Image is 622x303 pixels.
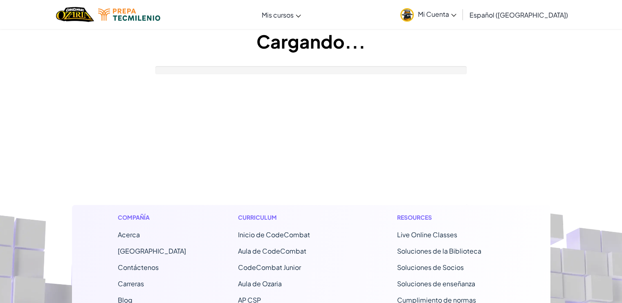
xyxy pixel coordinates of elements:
[98,9,160,21] img: Tecmilenio logo
[397,230,457,239] a: Live Online Classes
[118,263,159,272] span: Contáctenos
[118,213,186,222] h1: Compañía
[400,8,414,22] img: avatar
[118,247,186,255] a: [GEOGRAPHIC_DATA]
[469,11,568,19] span: Español ([GEOGRAPHIC_DATA])
[118,279,144,288] a: Carreras
[397,213,505,222] h1: Resources
[396,2,460,27] a: Mi Cuenta
[258,4,305,26] a: Mis cursos
[56,6,94,23] a: Ozaria by CodeCombat logo
[465,4,572,26] a: Español ([GEOGRAPHIC_DATA])
[238,247,306,255] a: Aula de CodeCombat
[56,6,94,23] img: Home
[238,263,301,272] a: CodeCombat Junior
[238,213,346,222] h1: Curriculum
[238,230,310,239] span: Inicio de CodeCombat
[418,10,456,18] span: Mi Cuenta
[397,263,464,272] a: Soluciones de Socios
[397,247,481,255] a: Soluciones de la Biblioteca
[238,279,282,288] a: Aula de Ozaria
[118,230,140,239] a: Acerca
[262,11,294,19] span: Mis cursos
[397,279,475,288] a: Soluciones de enseñanza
